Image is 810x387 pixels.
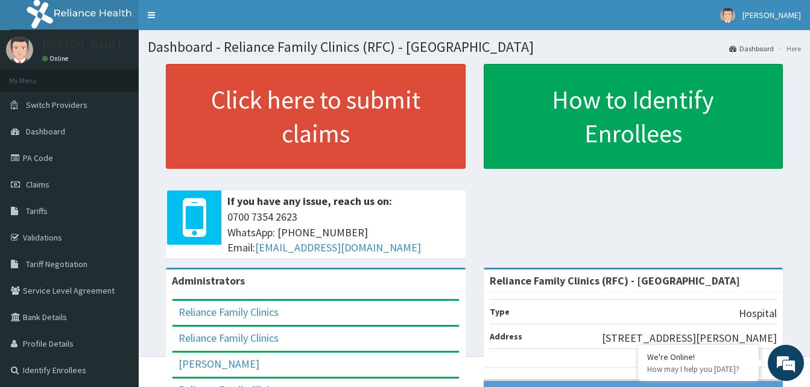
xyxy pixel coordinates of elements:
[148,39,801,55] h1: Dashboard - Reliance Family Clinics (RFC) - [GEOGRAPHIC_DATA]
[255,241,421,254] a: [EMAIL_ADDRESS][DOMAIN_NAME]
[26,259,87,269] span: Tariff Negotiation
[775,43,801,54] li: Here
[602,330,777,346] p: [STREET_ADDRESS][PERSON_NAME]
[26,206,48,216] span: Tariffs
[720,8,735,23] img: User Image
[179,331,279,345] a: Reliance Family Clinics
[484,64,783,169] a: How to Identify Enrollees
[490,274,740,288] strong: Reliance Family Clinics (RFC) - [GEOGRAPHIC_DATA]
[490,306,510,317] b: Type
[490,331,522,342] b: Address
[26,179,49,190] span: Claims
[166,64,466,169] a: Click here to submit claims
[42,39,121,50] p: [PERSON_NAME]
[26,126,65,137] span: Dashboard
[179,357,259,371] a: [PERSON_NAME]
[42,54,71,63] a: Online
[179,305,279,319] a: Reliance Family Clinics
[739,306,777,321] p: Hospital
[647,364,750,374] p: How may I help you today?
[227,209,460,256] span: 0700 7354 2623 WhatsApp: [PHONE_NUMBER] Email:
[729,43,774,54] a: Dashboard
[742,10,801,20] span: [PERSON_NAME]
[227,194,392,208] b: If you have any issue, reach us on:
[172,274,245,288] b: Administrators
[6,36,33,63] img: User Image
[647,351,750,362] div: We're Online!
[26,99,87,110] span: Switch Providers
